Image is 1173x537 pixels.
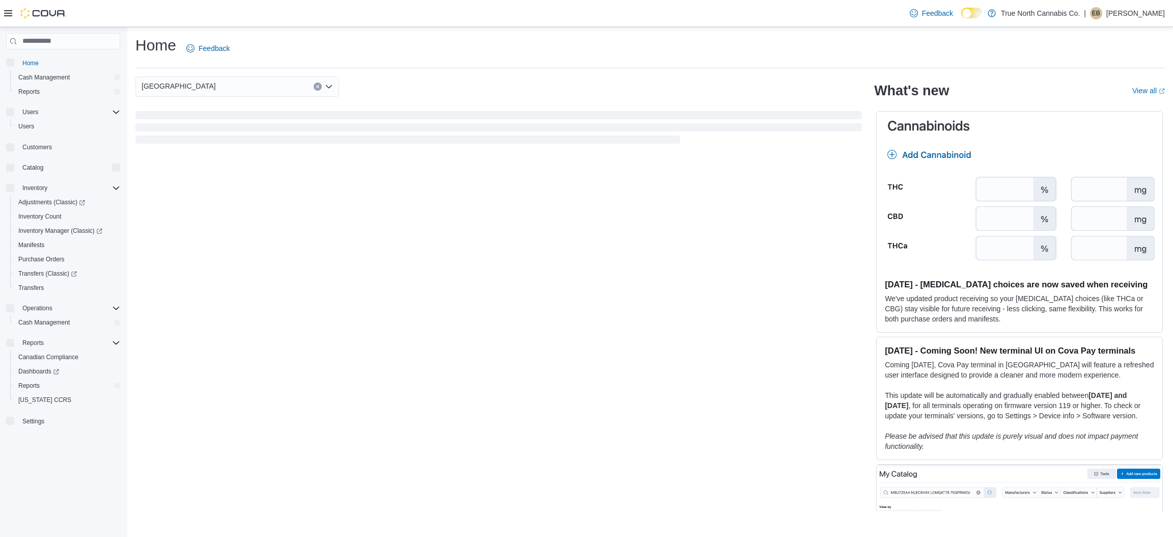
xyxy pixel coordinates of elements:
[906,3,957,23] a: Feedback
[1001,7,1080,19] p: True North Cannabis Co.
[1159,88,1165,94] svg: External link
[1084,7,1086,19] p: |
[10,195,124,209] a: Adjustments (Classic)
[14,316,74,329] a: Cash Management
[10,393,124,407] button: [US_STATE] CCRS
[14,365,120,378] span: Dashboards
[18,353,78,361] span: Canadian Compliance
[10,379,124,393] button: Reports
[22,184,47,192] span: Inventory
[885,360,1154,380] p: Coming [DATE], Cova Pay terminal in [GEOGRAPHIC_DATA] will feature a refreshed user interface des...
[22,304,52,312] span: Operations
[874,83,949,99] h2: What's new
[6,51,120,455] nav: Complex example
[199,43,230,53] span: Feedback
[14,394,120,406] span: Washington CCRS
[18,367,59,375] span: Dashboards
[2,181,124,195] button: Inventory
[18,182,120,194] span: Inventory
[10,281,124,295] button: Transfers
[18,255,65,263] span: Purchase Orders
[1132,87,1165,95] a: View allExternal link
[18,198,85,206] span: Adjustments (Classic)
[18,382,40,390] span: Reports
[18,337,120,349] span: Reports
[18,302,120,314] span: Operations
[18,414,120,427] span: Settings
[18,302,57,314] button: Operations
[1092,7,1100,19] span: EB
[2,105,124,119] button: Users
[14,210,120,223] span: Inventory Count
[922,8,953,18] span: Feedback
[325,83,333,91] button: Open list of options
[314,83,322,91] button: Clear input
[14,225,106,237] a: Inventory Manager (Classic)
[14,267,120,280] span: Transfers (Classic)
[18,106,42,118] button: Users
[14,225,120,237] span: Inventory Manager (Classic)
[20,8,66,18] img: Cova
[10,70,124,85] button: Cash Management
[182,38,234,59] a: Feedback
[2,140,124,154] button: Customers
[961,8,983,18] input: Dark Mode
[18,227,102,235] span: Inventory Manager (Classic)
[10,85,124,99] button: Reports
[14,196,89,208] a: Adjustments (Classic)
[885,293,1154,324] p: We've updated product receiving so your [MEDICAL_DATA] choices (like THCa or CBG) stay visible fo...
[14,365,63,378] a: Dashboards
[18,122,34,130] span: Users
[10,252,124,266] button: Purchase Orders
[135,113,862,146] span: Loading
[14,380,120,392] span: Reports
[1090,7,1102,19] div: Elizabeth Brooks
[2,56,124,70] button: Home
[18,241,44,249] span: Manifests
[14,120,38,132] a: Users
[22,108,38,116] span: Users
[18,212,62,221] span: Inventory Count
[2,301,124,315] button: Operations
[1106,7,1165,19] p: [PERSON_NAME]
[885,391,1127,410] strong: [DATE] and [DATE]
[14,394,75,406] a: [US_STATE] CCRS
[22,417,44,425] span: Settings
[885,390,1154,421] p: This update will be automatically and gradually enabled between , for all terminals operating on ...
[14,267,81,280] a: Transfers (Classic)
[135,35,176,56] h1: Home
[961,18,962,19] span: Dark Mode
[10,224,124,238] a: Inventory Manager (Classic)
[18,141,56,153] a: Customers
[14,239,48,251] a: Manifests
[22,164,43,172] span: Catalog
[2,160,124,175] button: Catalog
[14,86,44,98] a: Reports
[18,284,44,292] span: Transfers
[14,120,120,132] span: Users
[14,86,120,98] span: Reports
[10,209,124,224] button: Inventory Count
[18,270,77,278] span: Transfers (Classic)
[14,351,120,363] span: Canadian Compliance
[18,182,51,194] button: Inventory
[18,88,40,96] span: Reports
[142,80,216,92] span: [GEOGRAPHIC_DATA]
[18,106,120,118] span: Users
[22,339,44,347] span: Reports
[18,396,71,404] span: [US_STATE] CCRS
[14,253,120,265] span: Purchase Orders
[22,59,39,67] span: Home
[14,239,120,251] span: Manifests
[14,71,120,84] span: Cash Management
[18,57,120,69] span: Home
[18,73,70,82] span: Cash Management
[18,162,120,174] span: Catalog
[14,316,120,329] span: Cash Management
[14,210,66,223] a: Inventory Count
[14,351,82,363] a: Canadian Compliance
[14,71,74,84] a: Cash Management
[10,119,124,133] button: Users
[10,364,124,379] a: Dashboards
[22,143,52,151] span: Customers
